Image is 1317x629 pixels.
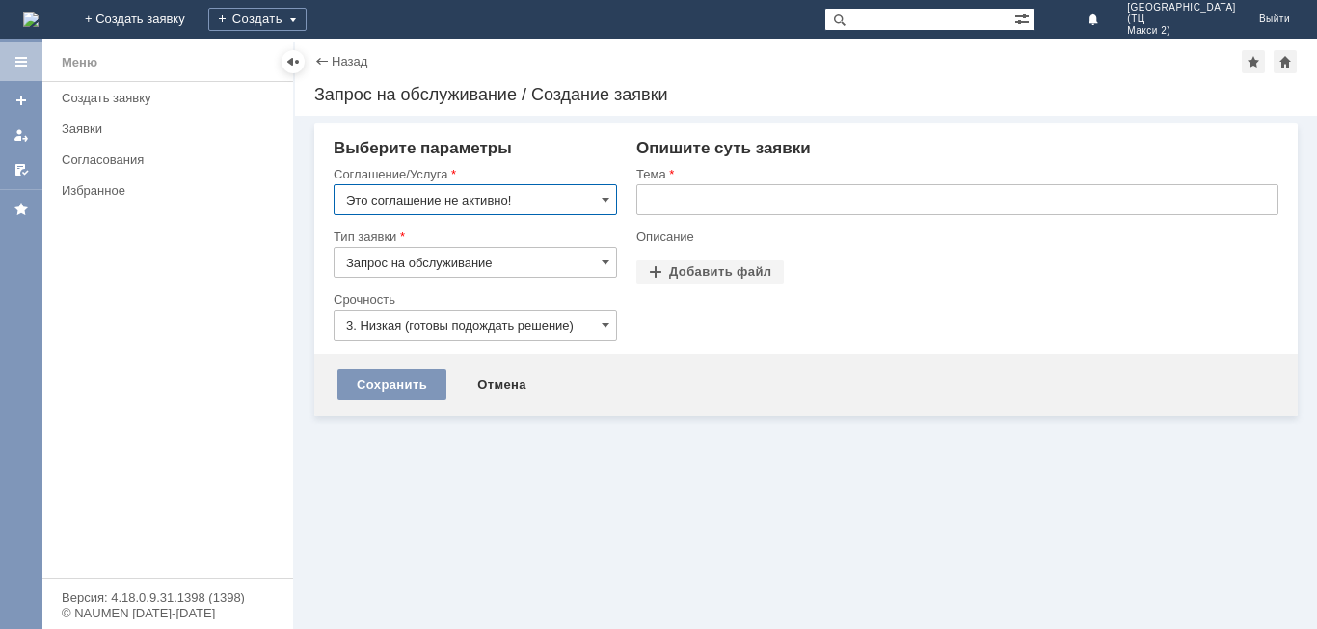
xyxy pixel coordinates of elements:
div: Согласования [62,152,282,167]
a: Согласования [54,145,289,175]
img: logo [23,12,39,27]
div: Тема [636,168,1275,180]
div: Описание [636,231,1275,243]
div: Тип заявки [334,231,613,243]
div: Избранное [62,183,260,198]
span: Опишите суть заявки [636,139,811,157]
div: © NAUMEN [DATE]-[DATE] [62,607,274,619]
a: Мои согласования [6,154,37,185]
div: Заявки [62,122,282,136]
span: (ТЦ [1127,14,1236,25]
div: Запрос на обслуживание / Создание заявки [314,85,1298,104]
div: Версия: 4.18.0.9.31.1398 (1398) [62,591,274,604]
a: Создать заявку [6,85,37,116]
a: Создать заявку [54,83,289,113]
div: Срочность [334,293,613,306]
a: Назад [332,54,367,68]
span: Выберите параметры [334,139,512,157]
a: Заявки [54,114,289,144]
div: Создать заявку [62,91,282,105]
a: Мои заявки [6,120,37,150]
span: Макси 2) [1127,25,1236,37]
a: Перейти на домашнюю страницу [23,12,39,27]
div: Меню [62,51,97,74]
div: Добавить в избранное [1242,50,1265,73]
div: Скрыть меню [282,50,305,73]
div: Соглашение/Услуга [334,168,613,180]
span: Расширенный поиск [1014,9,1034,27]
div: Создать [208,8,307,31]
span: [GEOGRAPHIC_DATA] [1127,2,1236,14]
div: Сделать домашней страницей [1274,50,1297,73]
